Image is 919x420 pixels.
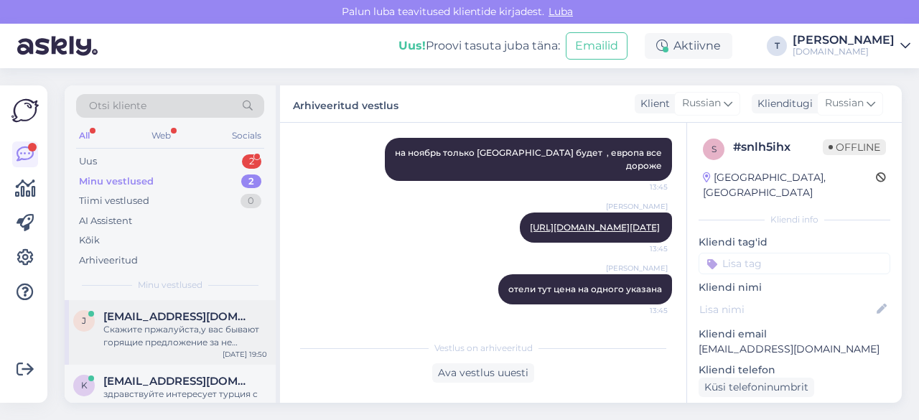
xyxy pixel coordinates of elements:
span: 13:45 [614,305,668,316]
div: Aktiivne [645,33,732,59]
span: [PERSON_NAME] [606,201,668,212]
span: jekaterinamatvejeva54@gmail.com [103,310,253,323]
div: [DATE] 19:50 [223,349,267,360]
div: [DOMAIN_NAME] [793,46,895,57]
span: s [712,144,717,154]
div: Proovi tasuta juba täna: [398,37,560,55]
a: [URL][DOMAIN_NAME][DATE] [530,222,660,233]
p: [EMAIL_ADDRESS][DOMAIN_NAME] [699,342,890,357]
div: Kõik [79,233,100,248]
span: Minu vestlused [138,279,202,291]
span: k [81,380,88,391]
span: Offline [823,139,886,155]
div: Arhiveeritud [79,253,138,268]
div: Minu vestlused [79,174,154,189]
div: T [767,36,787,56]
div: Скажите пржалуйста,у вас бывают горящие предложение за не сколько дней ,по хорошей цене ? [103,323,267,349]
p: Kliendi tag'id [699,235,890,250]
div: Klienditugi [752,96,813,111]
span: Luba [544,5,577,18]
div: Klient [635,96,670,111]
p: Kliendi telefon [699,363,890,378]
span: j [82,315,86,326]
button: Emailid [566,32,628,60]
span: Vestlus on arhiveeritud [434,342,533,355]
div: Socials [229,126,264,145]
div: [PERSON_NAME] [793,34,895,46]
div: # snlh5ihx [733,139,823,156]
div: AI Assistent [79,214,132,228]
span: 13:45 [614,182,668,192]
div: Kliendi info [699,213,890,226]
div: Küsi telefoninumbrit [699,378,814,397]
div: [GEOGRAPHIC_DATA], [GEOGRAPHIC_DATA] [703,170,876,200]
img: Askly Logo [11,97,39,124]
p: Kliendi nimi [699,280,890,295]
span: Otsi kliente [89,98,146,113]
div: Tiimi vestlused [79,194,149,208]
div: Web [149,126,174,145]
p: Kliendi email [699,327,890,342]
input: Lisa tag [699,253,890,274]
span: Russian [825,95,864,111]
div: 0 [241,194,261,208]
div: 2 [242,154,261,169]
div: Uus [79,154,97,169]
span: [PERSON_NAME] [606,263,668,274]
div: здравствуйте интересует турция с [DATE] два взрослых и ребенок 6 лет [103,388,267,414]
label: Arhiveeritud vestlus [293,94,398,113]
span: на ноябрь только [GEOGRAPHIC_DATA] будет , европа все дороже [395,147,664,171]
div: Ava vestlus uuesti [432,363,534,383]
span: kuznnat@rambler.ru [103,375,253,388]
span: отели тут цена на одного указана [508,284,662,294]
a: [PERSON_NAME][DOMAIN_NAME] [793,34,910,57]
input: Lisa nimi [699,302,874,317]
div: 2 [241,174,261,189]
b: Uus! [398,39,426,52]
span: 13:45 [614,243,668,254]
span: Russian [682,95,721,111]
div: All [76,126,93,145]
